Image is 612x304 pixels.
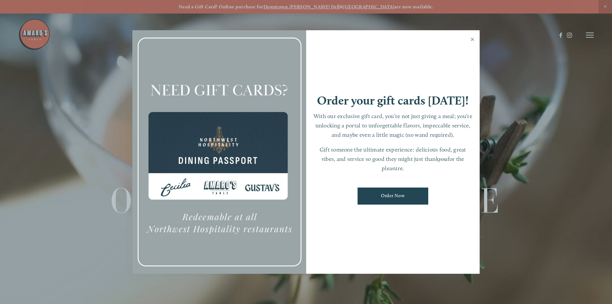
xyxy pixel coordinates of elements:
a: Close [466,31,479,49]
p: With our exclusive gift card, you’re not just giving a meal; you’re unlocking a portal to unforge... [313,112,474,139]
p: Gift someone the ultimate experience: delicious food, great vibes, and service so good they might... [313,145,474,173]
a: Order Now [358,188,428,205]
h1: Order your gift cards [DATE]! [317,95,469,106]
em: you [439,155,448,162]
